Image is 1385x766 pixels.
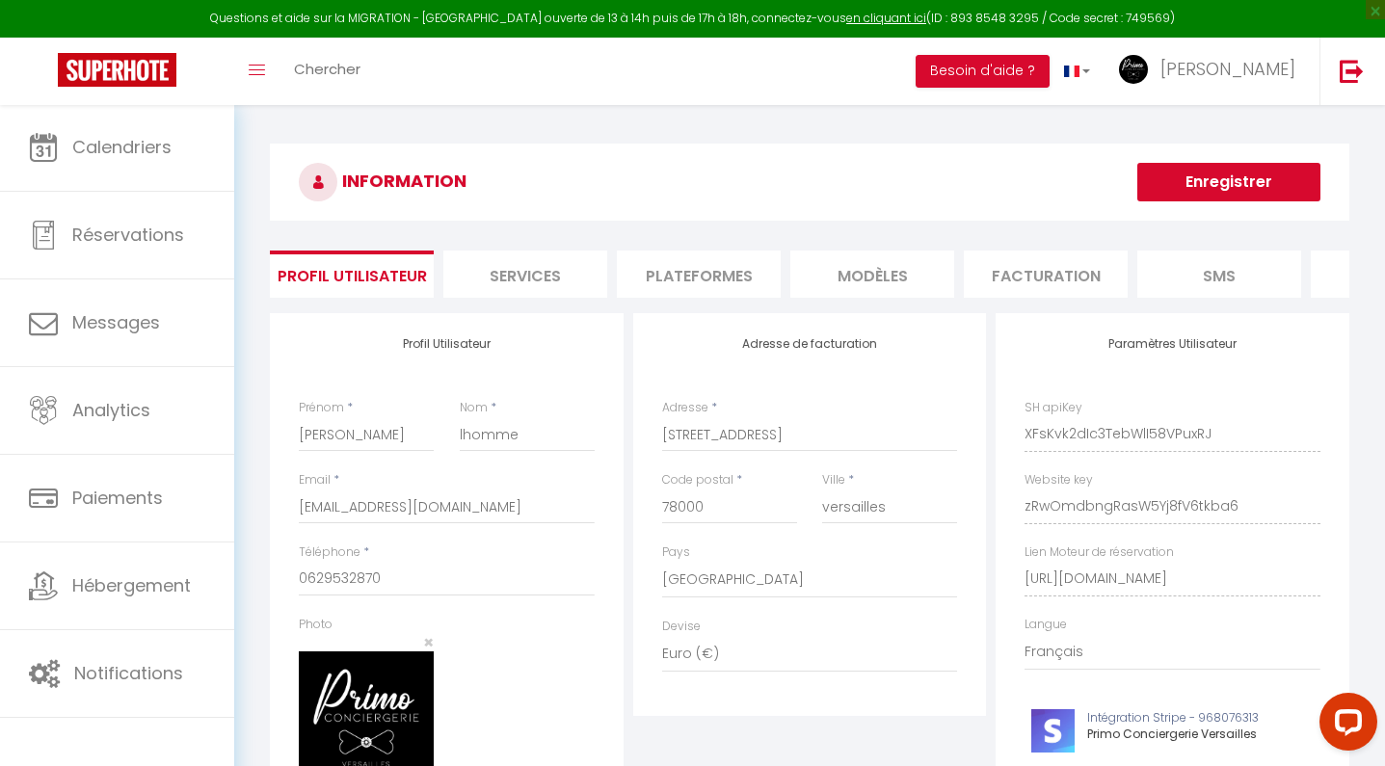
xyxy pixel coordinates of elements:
[270,144,1349,221] h3: INFORMATION
[280,38,375,105] a: Chercher
[72,310,160,334] span: Messages
[1137,251,1301,298] li: SMS
[460,399,488,417] label: Nom
[423,630,434,654] span: ×
[1087,726,1257,742] span: Primo Conciergerie Versailles
[443,251,607,298] li: Services
[72,398,150,422] span: Analytics
[846,10,926,26] a: en cliquant ici
[1025,471,1093,489] label: Website key
[1340,59,1364,83] img: logout
[1031,709,1075,753] img: stripe-logo.jpeg
[299,543,360,562] label: Téléphone
[1025,399,1082,417] label: SH apiKey
[1304,685,1385,766] iframe: LiveChat chat widget
[662,337,958,351] h4: Adresse de facturation
[72,135,172,159] span: Calendriers
[822,471,845,489] label: Ville
[423,634,434,651] button: Close
[72,223,184,247] span: Réservations
[1087,709,1297,727] p: Intégration Stripe - 968076313
[1025,543,1174,562] label: Lien Moteur de réservation
[964,251,1128,298] li: Facturation
[299,399,344,417] label: Prénom
[662,471,733,489] label: Code postal
[916,55,1050,88] button: Besoin d'aide ?
[790,251,954,298] li: MODÈLES
[1119,55,1148,84] img: ...
[299,616,333,634] label: Photo
[1137,163,1320,201] button: Enregistrer
[58,53,176,87] img: Super Booking
[1025,337,1320,351] h4: Paramètres Utilisateur
[299,471,331,489] label: Email
[72,486,163,510] span: Paiements
[299,337,595,351] h4: Profil Utilisateur
[270,251,434,298] li: Profil Utilisateur
[1105,38,1319,105] a: ... [PERSON_NAME]
[662,618,701,636] label: Devise
[662,399,708,417] label: Adresse
[662,543,690,562] label: Pays
[1160,57,1295,81] span: [PERSON_NAME]
[1025,616,1067,634] label: Langue
[74,661,183,685] span: Notifications
[72,573,191,597] span: Hébergement
[294,59,360,79] span: Chercher
[617,251,781,298] li: Plateformes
